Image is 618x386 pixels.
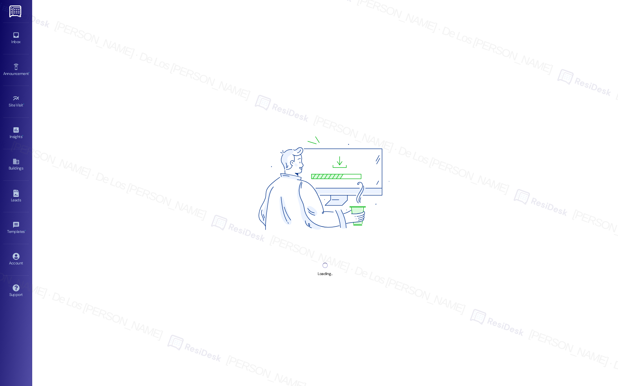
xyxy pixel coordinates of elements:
[3,124,29,142] a: Insights •
[22,133,23,138] span: •
[3,251,29,268] a: Account
[3,93,29,110] a: Site Visit •
[3,156,29,173] a: Buildings
[3,282,29,300] a: Support
[23,102,24,106] span: •
[9,5,23,17] img: ResiDesk Logo
[3,30,29,47] a: Inbox
[3,188,29,205] a: Leads
[318,271,332,277] div: Loading...
[29,70,30,75] span: •
[25,228,26,233] span: •
[3,219,29,237] a: Templates •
